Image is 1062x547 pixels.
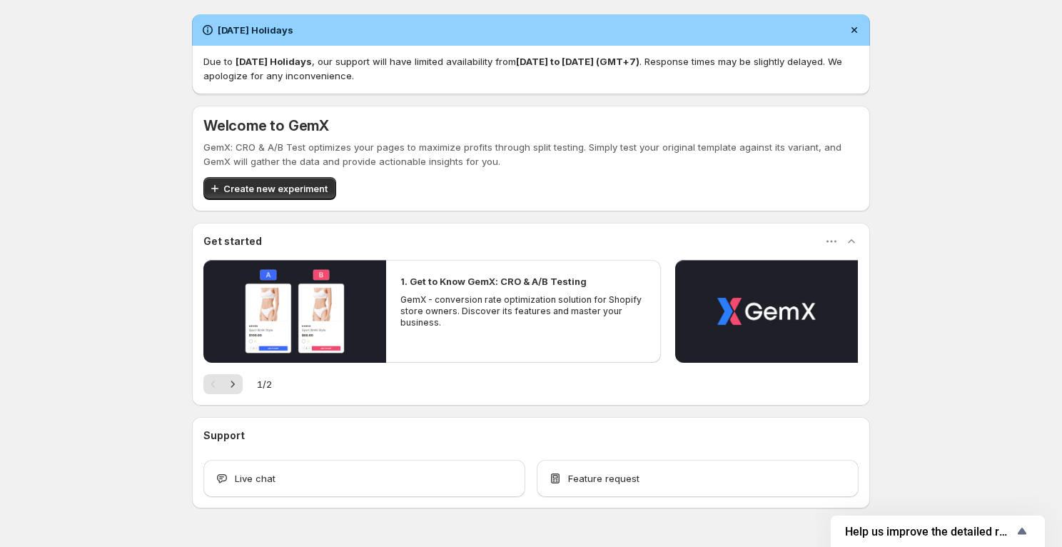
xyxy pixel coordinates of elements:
span: Create new experiment [223,181,328,196]
span: Help us improve the detailed report for A/B campaigns [845,525,1013,538]
span: Live chat [235,471,275,486]
h2: 1. Get to Know GemX: CRO & A/B Testing [400,274,587,288]
button: Play video [203,260,386,363]
h2: [DATE] Holidays [218,23,293,37]
p: GemX: CRO & A/B Test optimizes your pages to maximize profits through split testing. Simply test ... [203,140,859,169]
span: 1 / 2 [257,377,272,391]
button: Dismiss notification [844,20,864,40]
h3: Get started [203,234,262,249]
nav: Pagination [203,374,243,394]
h5: Welcome to GemX [203,117,329,134]
strong: [DATE] Holidays [236,56,312,67]
strong: [DATE] to [DATE] (GMT+7) [516,56,639,67]
button: Show survey - Help us improve the detailed report for A/B campaigns [845,523,1031,540]
p: Due to , our support will have limited availability from . Response times may be slightly delayed... [203,54,859,83]
p: GemX - conversion rate optimization solution for Shopify store owners. Discover its features and ... [400,294,646,328]
button: Create new experiment [203,177,336,200]
h3: Support [203,428,245,443]
span: Feature request [568,471,639,486]
button: Play video [675,260,858,363]
button: Next [223,374,243,394]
